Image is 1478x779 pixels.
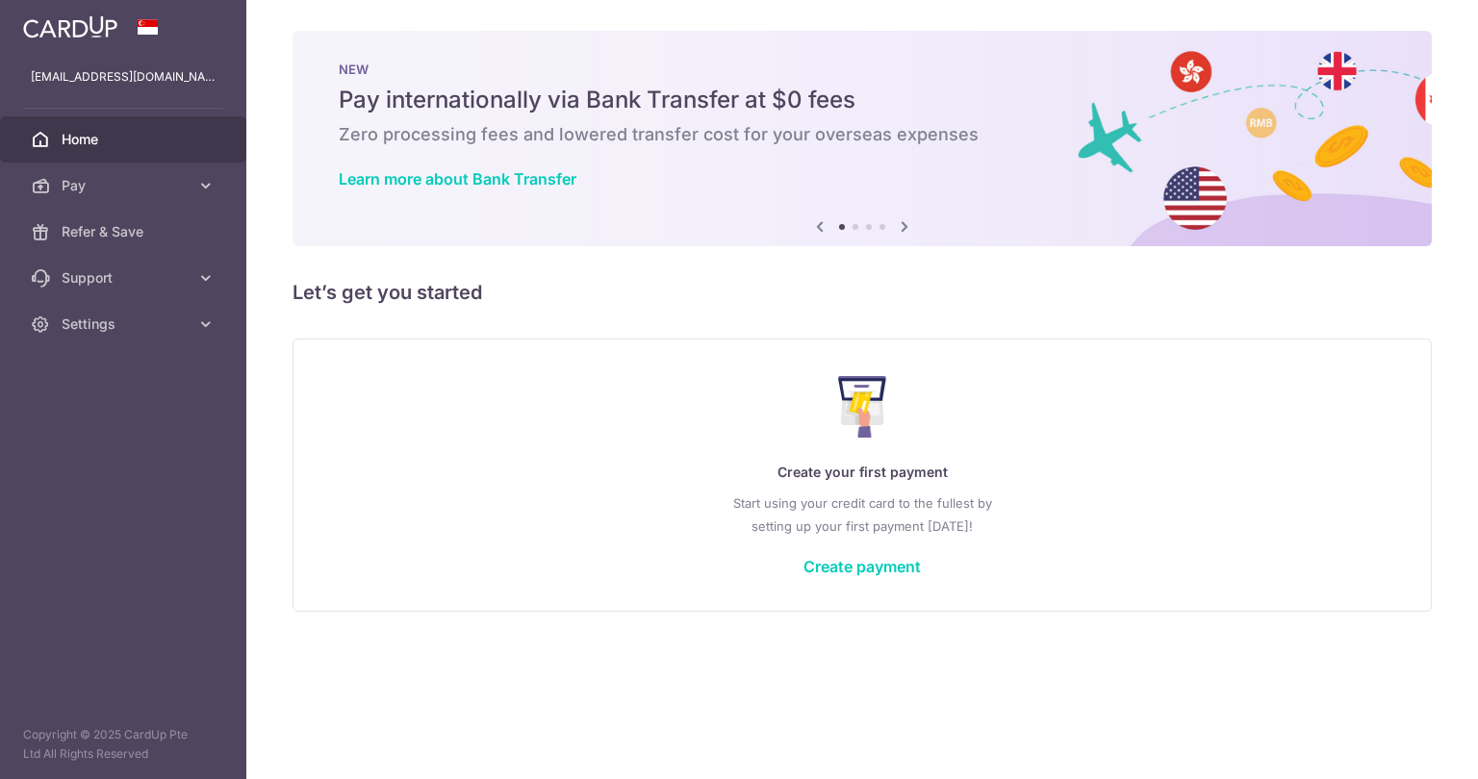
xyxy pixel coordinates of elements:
[339,85,1386,115] h5: Pay internationally via Bank Transfer at $0 fees
[293,31,1432,246] img: Bank transfer banner
[62,222,189,241] span: Refer & Save
[62,130,189,149] span: Home
[31,67,216,87] p: [EMAIL_ADDRESS][DOMAIN_NAME]
[293,277,1432,308] h5: Let’s get you started
[62,268,189,288] span: Support
[803,557,921,576] a: Create payment
[332,461,1392,484] p: Create your first payment
[339,62,1386,77] p: NEW
[838,376,887,438] img: Make Payment
[62,176,189,195] span: Pay
[332,491,1392,538] p: Start using your credit card to the fullest by setting up your first payment [DATE]!
[23,15,117,38] img: CardUp
[339,123,1386,146] h6: Zero processing fees and lowered transfer cost for your overseas expenses
[339,169,576,188] a: Learn more about Bank Transfer
[62,314,189,334] span: Settings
